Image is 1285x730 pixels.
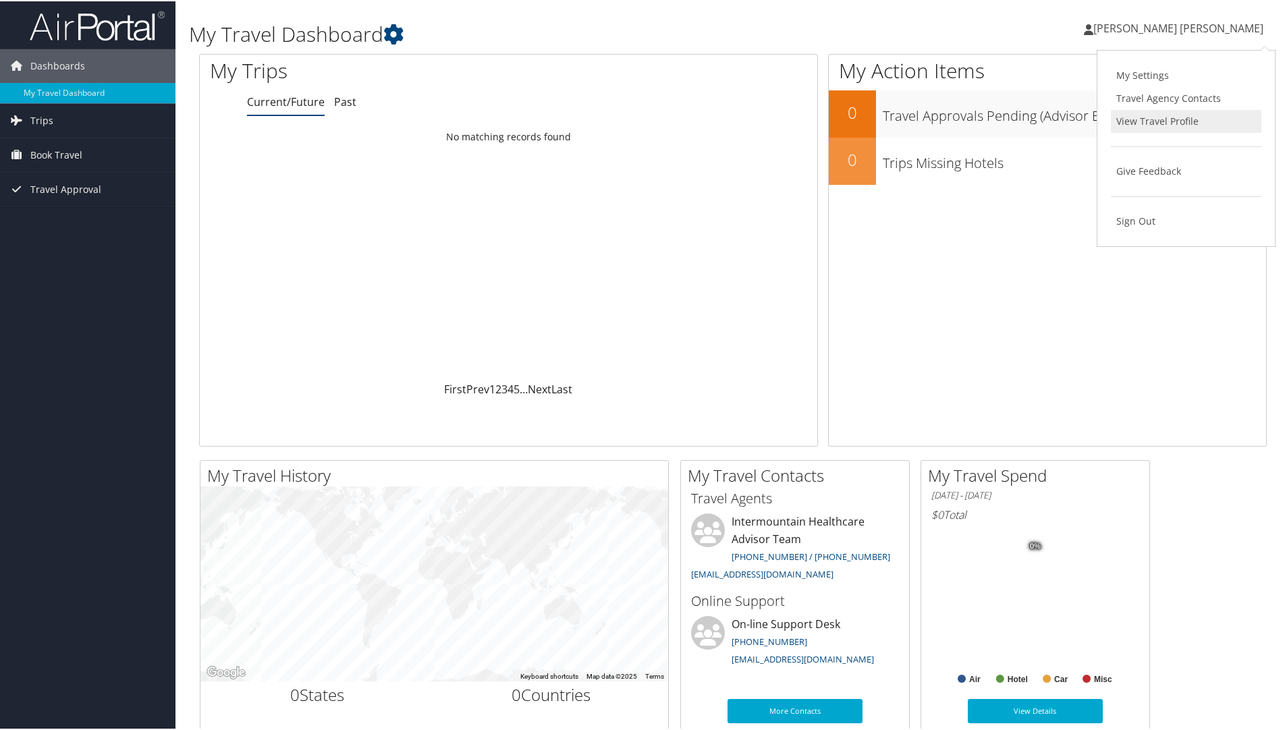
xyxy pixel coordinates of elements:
a: Terms (opens in new tab) [645,671,664,679]
span: Map data ©2025 [586,671,637,679]
a: Next [528,381,551,395]
h2: My Travel Spend [928,463,1149,486]
h6: [DATE] - [DATE] [931,488,1139,501]
img: Google [204,663,248,680]
td: No matching records found [200,123,817,148]
a: View Details [968,698,1103,722]
a: Open this area in Google Maps (opens a new window) [204,663,248,680]
h3: Trips Missing Hotels [883,146,1266,171]
a: [PHONE_NUMBER] [732,634,807,646]
a: 1 [489,381,495,395]
a: 0Travel Approvals Pending (Advisor Booked) [829,89,1266,136]
span: Travel Approval [30,171,101,205]
a: Give Feedback [1111,159,1261,181]
a: 3 [501,381,508,395]
text: Air [969,673,981,683]
h2: My Travel Contacts [688,463,909,486]
li: On-line Support Desk [684,615,906,670]
h3: Online Support [691,590,899,609]
span: Book Travel [30,137,82,171]
span: 0 [512,682,521,704]
li: Intermountain Healthcare Advisor Team [684,512,906,584]
span: $0 [931,506,944,521]
a: My Settings [1111,63,1261,86]
h1: My Travel Dashboard [189,19,914,47]
a: [PERSON_NAME] [PERSON_NAME] [1084,7,1277,47]
a: First [444,381,466,395]
h2: My Travel History [207,463,668,486]
h3: Travel Agents [691,488,899,507]
a: Sign Out [1111,208,1261,231]
span: … [520,381,528,395]
text: Misc [1094,673,1112,683]
a: Travel Agency Contacts [1111,86,1261,109]
h6: Total [931,506,1139,521]
h2: Countries [445,682,659,705]
a: 0Trips Missing Hotels [829,136,1266,184]
tspan: 0% [1030,541,1041,549]
button: Keyboard shortcuts [520,671,578,680]
a: Current/Future [247,93,325,108]
text: Car [1054,673,1068,683]
a: 2 [495,381,501,395]
a: 5 [514,381,520,395]
h3: Travel Approvals Pending (Advisor Booked) [883,99,1266,124]
h2: States [211,682,425,705]
h1: My Trips [210,55,550,84]
text: Hotel [1008,673,1028,683]
a: More Contacts [728,698,863,722]
a: Last [551,381,572,395]
a: 4 [508,381,514,395]
h2: 0 [829,147,876,170]
a: [EMAIL_ADDRESS][DOMAIN_NAME] [732,652,874,664]
span: [PERSON_NAME] [PERSON_NAME] [1093,20,1263,34]
a: [PHONE_NUMBER] / [PHONE_NUMBER] [732,549,890,561]
a: View Travel Profile [1111,109,1261,132]
a: Past [334,93,356,108]
img: airportal-logo.png [30,9,165,40]
span: 0 [290,682,300,704]
h1: My Action Items [829,55,1266,84]
a: Prev [466,381,489,395]
a: [EMAIL_ADDRESS][DOMAIN_NAME] [691,567,833,579]
span: Trips [30,103,53,136]
span: Dashboards [30,48,85,82]
h2: 0 [829,100,876,123]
